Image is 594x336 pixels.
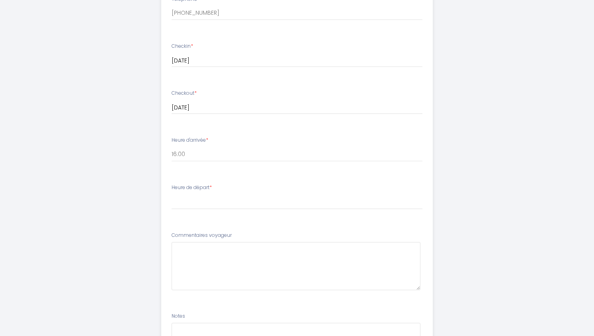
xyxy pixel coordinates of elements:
[172,184,212,191] label: Heure de départ
[172,313,185,320] label: Notes
[172,43,193,50] label: Checkin
[172,137,208,144] label: Heure d'arrivée
[172,90,197,97] label: Checkout
[172,232,232,239] label: Commentaires voyageur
